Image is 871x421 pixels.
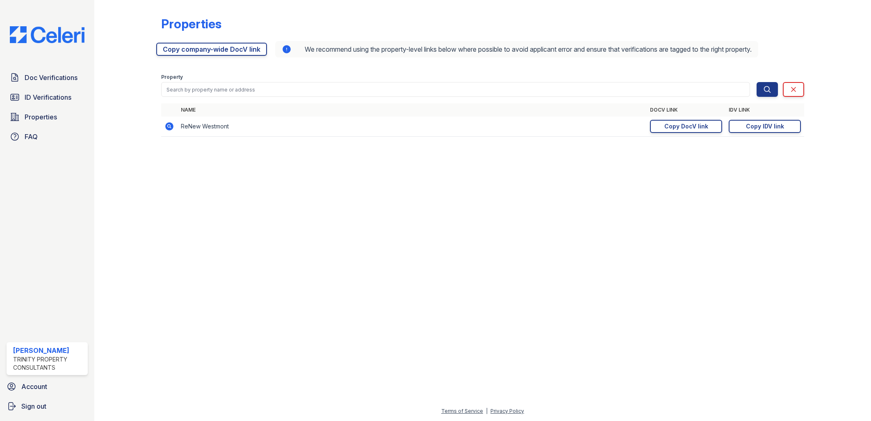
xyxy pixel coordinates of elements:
[25,92,71,102] span: ID Verifications
[161,82,750,97] input: Search by property name or address
[25,132,38,142] span: FAQ
[25,73,78,82] span: Doc Verifications
[21,401,46,411] span: Sign out
[13,345,84,355] div: [PERSON_NAME]
[178,103,647,117] th: Name
[3,26,91,43] img: CE_Logo_Blue-a8612792a0a2168367f1c8372b55b34899dd931a85d93a1a3d3e32e68fde9ad4.png
[490,408,524,414] a: Privacy Policy
[275,41,758,57] div: We recommend using the property-level links below where possible to avoid applicant error and ens...
[7,69,88,86] a: Doc Verifications
[650,120,722,133] a: Copy DocV link
[746,122,784,130] div: Copy IDV link
[647,103,725,117] th: DocV Link
[3,398,91,414] a: Sign out
[156,43,267,56] a: Copy company-wide DocV link
[3,378,91,395] a: Account
[13,355,84,372] div: Trinity Property Consultants
[725,103,804,117] th: IDV Link
[7,128,88,145] a: FAQ
[178,117,647,137] td: ReNew Westmont
[7,109,88,125] a: Properties
[664,122,708,130] div: Copy DocV link
[161,16,221,31] div: Properties
[486,408,488,414] div: |
[25,112,57,122] span: Properties
[729,120,801,133] a: Copy IDV link
[161,74,183,80] label: Property
[21,382,47,391] span: Account
[7,89,88,105] a: ID Verifications
[441,408,483,414] a: Terms of Service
